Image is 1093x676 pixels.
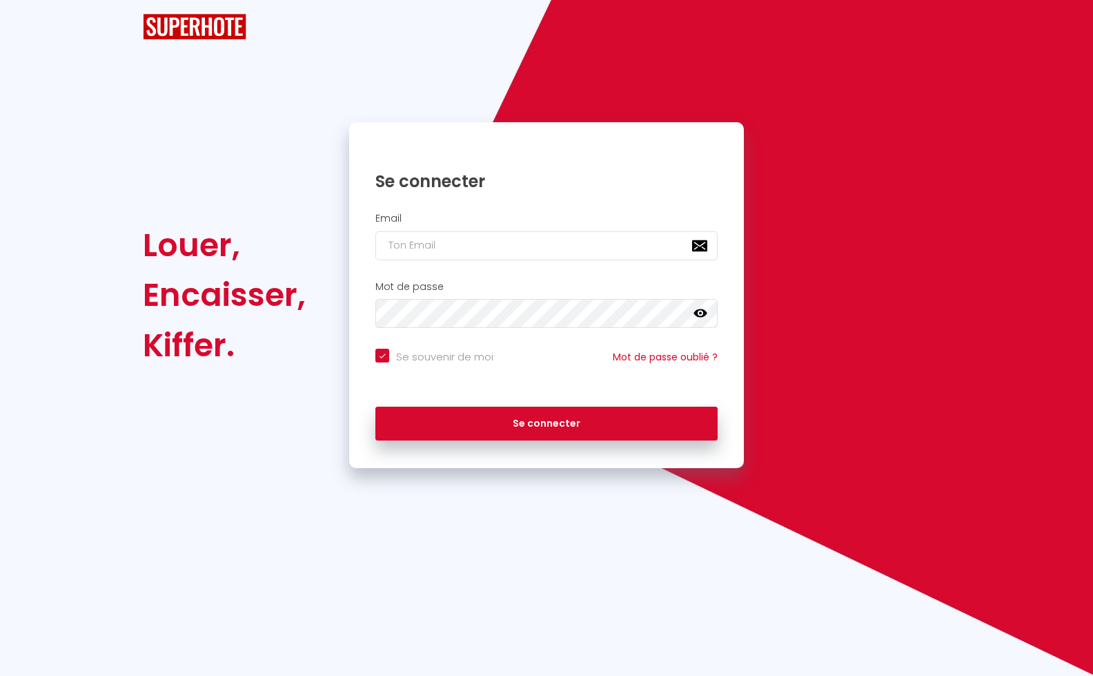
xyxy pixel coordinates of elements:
[375,281,718,293] h2: Mot de passe
[375,171,718,192] h1: Se connecter
[143,270,306,320] div: Encaisser,
[143,320,306,370] div: Kiffer.
[375,213,718,224] h2: Email
[375,231,718,260] input: Ton Email
[613,350,718,364] a: Mot de passe oublié ?
[143,14,246,39] img: SuperHote logo
[143,220,306,270] div: Louer,
[375,407,718,441] button: Se connecter
[11,6,52,47] button: Ouvrir le widget de chat LiveChat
